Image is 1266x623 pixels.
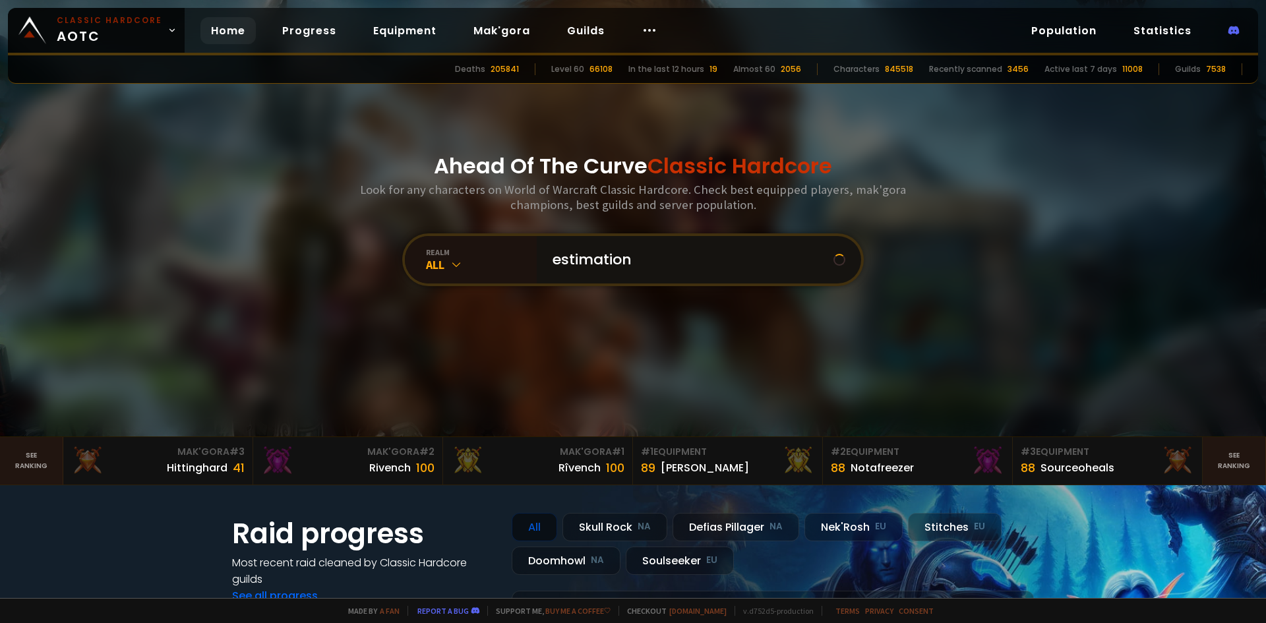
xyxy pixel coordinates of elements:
[735,606,814,616] span: v. d752d5 - production
[232,588,318,603] a: See all progress
[641,445,653,458] span: # 1
[804,513,903,541] div: Nek'Rosh
[1021,445,1036,458] span: # 3
[491,63,519,75] div: 205841
[1008,63,1029,75] div: 3456
[626,547,734,575] div: Soulseeker
[557,17,615,44] a: Guilds
[545,236,833,283] input: Search a character...
[434,150,832,182] h1: Ahead Of The Curve
[512,513,557,541] div: All
[831,459,845,477] div: 88
[669,606,727,616] a: [DOMAIN_NAME]
[1123,17,1202,44] a: Statistics
[769,520,783,533] small: NA
[71,445,245,459] div: Mak'Gora
[628,63,704,75] div: In the last 12 hours
[706,554,717,567] small: EU
[661,460,749,476] div: [PERSON_NAME]
[63,437,253,485] a: Mak'Gora#3Hittinghard41
[733,63,775,75] div: Almost 60
[443,437,633,485] a: Mak'Gora#1Rîvench100
[833,63,880,75] div: Characters
[233,459,245,477] div: 41
[363,17,447,44] a: Equipment
[831,445,1004,459] div: Equipment
[885,63,913,75] div: 845518
[633,437,823,485] a: #1Equipment89[PERSON_NAME]
[618,606,727,616] span: Checkout
[1040,460,1114,476] div: Sourceoheals
[589,63,613,75] div: 66108
[562,513,667,541] div: Skull Rock
[875,520,886,533] small: EU
[232,554,496,587] h4: Most recent raid cleaned by Classic Hardcore guilds
[648,151,832,181] span: Classic Hardcore
[1206,63,1226,75] div: 7538
[463,17,541,44] a: Mak'gora
[369,460,411,476] div: Rivench
[823,437,1013,485] a: #2Equipment88Notafreezer
[1122,63,1143,75] div: 11008
[612,445,624,458] span: # 1
[419,445,435,458] span: # 2
[417,606,469,616] a: Report a bug
[340,606,400,616] span: Made by
[512,547,620,575] div: Doomhowl
[1021,445,1194,459] div: Equipment
[641,459,655,477] div: 89
[929,63,1002,75] div: Recently scanned
[831,445,846,458] span: # 2
[851,460,914,476] div: Notafreezer
[638,520,651,533] small: NA
[641,445,814,459] div: Equipment
[229,445,245,458] span: # 3
[673,513,799,541] div: Defias Pillager
[355,182,911,212] h3: Look for any characters on World of Warcraft Classic Hardcore. Check best equipped players, mak'g...
[606,459,624,477] div: 100
[709,63,717,75] div: 19
[974,520,985,533] small: EU
[835,606,860,616] a: Terms
[1044,63,1117,75] div: Active last 7 days
[865,606,893,616] a: Privacy
[57,15,162,46] span: AOTC
[899,606,934,616] a: Consent
[551,63,584,75] div: Level 60
[1203,437,1266,485] a: Seeranking
[455,63,485,75] div: Deaths
[781,63,801,75] div: 2056
[57,15,162,26] small: Classic Hardcore
[426,247,537,257] div: realm
[272,17,347,44] a: Progress
[487,606,611,616] span: Support me,
[426,257,537,272] div: All
[908,513,1002,541] div: Stitches
[416,459,435,477] div: 100
[167,460,227,476] div: Hittinghard
[545,606,611,616] a: Buy me a coffee
[1021,17,1107,44] a: Population
[200,17,256,44] a: Home
[232,513,496,554] h1: Raid progress
[591,554,604,567] small: NA
[253,437,443,485] a: Mak'Gora#2Rivench100
[8,8,185,53] a: Classic HardcoreAOTC
[1175,63,1201,75] div: Guilds
[558,460,601,476] div: Rîvench
[380,606,400,616] a: a fan
[1021,459,1035,477] div: 88
[261,445,435,459] div: Mak'Gora
[1013,437,1203,485] a: #3Equipment88Sourceoheals
[451,445,624,459] div: Mak'Gora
